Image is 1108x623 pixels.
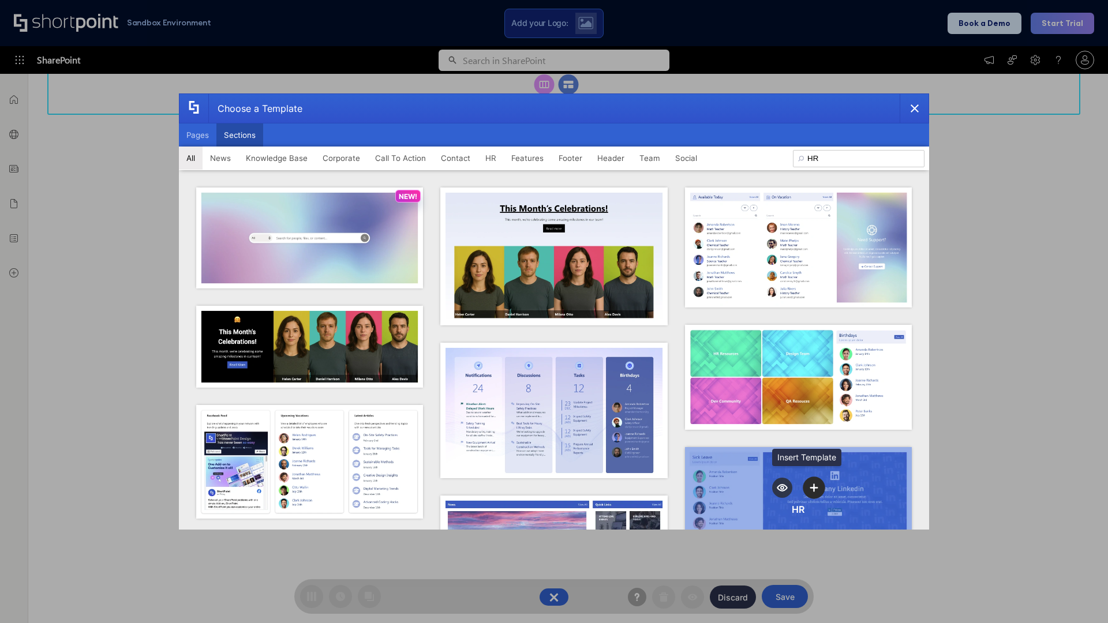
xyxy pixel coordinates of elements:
input: Search [793,150,924,167]
button: Social [668,147,705,170]
div: Choose a Template [208,94,302,123]
button: Call To Action [368,147,433,170]
button: HR [478,147,504,170]
iframe: Chat Widget [1050,568,1108,623]
button: Knowledge Base [238,147,315,170]
div: HR [792,504,804,515]
button: All [179,147,203,170]
button: Footer [551,147,590,170]
button: Team [632,147,668,170]
button: Features [504,147,551,170]
button: News [203,147,238,170]
p: NEW! [399,192,417,201]
button: Corporate [315,147,368,170]
button: Pages [179,123,216,147]
button: Header [590,147,632,170]
div: template selector [179,93,929,530]
button: Sections [216,123,263,147]
button: Contact [433,147,478,170]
